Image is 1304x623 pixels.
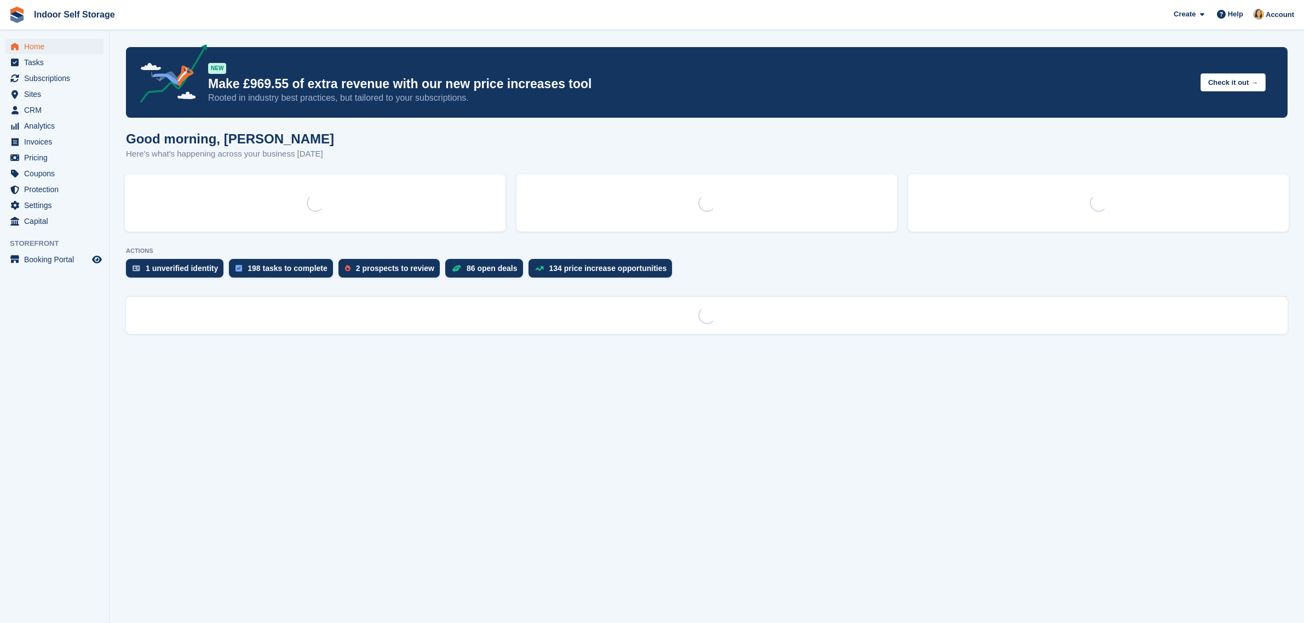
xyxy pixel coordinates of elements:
span: Home [24,39,90,54]
span: Capital [24,214,90,229]
a: menu [5,134,104,149]
div: 2 prospects to review [356,264,434,273]
span: Sites [24,86,90,102]
img: price_increase_opportunities-93ffe204e8149a01c8c9dc8f82e8f89637d9d84a8eef4429ea346261dce0b2c0.svg [535,266,544,271]
span: Subscriptions [24,71,90,86]
div: 86 open deals [467,264,518,273]
img: Emma Higgins [1253,9,1264,20]
a: menu [5,214,104,229]
div: 134 price increase opportunities [549,264,667,273]
a: menu [5,166,104,181]
a: 198 tasks to complete [229,259,338,283]
a: Indoor Self Storage [30,5,119,24]
a: menu [5,39,104,54]
a: menu [5,198,104,213]
span: Storefront [10,238,109,249]
span: Account [1266,9,1294,20]
span: Protection [24,182,90,197]
img: verify_identity-adf6edd0f0f0b5bbfe63781bf79b02c33cf7c696d77639b501bdc392416b5a36.svg [133,265,140,272]
a: menu [5,150,104,165]
img: task-75834270c22a3079a89374b754ae025e5fb1db73e45f91037f5363f120a921f8.svg [235,265,242,272]
span: Booking Portal [24,252,90,267]
img: deal-1b604bf984904fb50ccaf53a9ad4b4a5d6e5aea283cecdc64d6e3604feb123c2.svg [452,264,461,272]
a: menu [5,55,104,70]
p: Make £969.55 of extra revenue with our new price increases tool [208,76,1192,92]
p: Here's what's happening across your business [DATE] [126,148,334,160]
h1: Good morning, [PERSON_NAME] [126,131,334,146]
a: menu [5,86,104,102]
span: Invoices [24,134,90,149]
a: 134 price increase opportunities [529,259,678,283]
img: stora-icon-8386f47178a22dfd0bd8f6a31ec36ba5ce8667c1dd55bd0f319d3a0aa187defe.svg [9,7,25,23]
span: Coupons [24,166,90,181]
a: 2 prospects to review [338,259,445,283]
p: ACTIONS [126,247,1288,255]
img: price-adjustments-announcement-icon-8257ccfd72463d97f412b2fc003d46551f7dbcb40ab6d574587a9cd5c0d94... [131,44,208,107]
a: menu [5,182,104,197]
a: menu [5,71,104,86]
div: NEW [208,63,226,74]
a: 86 open deals [445,259,529,283]
span: Help [1228,9,1243,20]
a: Preview store [90,253,104,266]
div: 1 unverified identity [146,264,218,273]
a: 1 unverified identity [126,259,229,283]
a: menu [5,252,104,267]
span: Analytics [24,118,90,134]
a: menu [5,102,104,118]
span: CRM [24,102,90,118]
button: Check it out → [1200,73,1266,91]
span: Pricing [24,150,90,165]
div: 198 tasks to complete [248,264,328,273]
span: Settings [24,198,90,213]
p: Rooted in industry best practices, but tailored to your subscriptions. [208,92,1192,104]
a: menu [5,118,104,134]
span: Tasks [24,55,90,70]
img: prospect-51fa495bee0391a8d652442698ab0144808aea92771e9ea1ae160a38d050c398.svg [345,265,351,272]
span: Create [1174,9,1196,20]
